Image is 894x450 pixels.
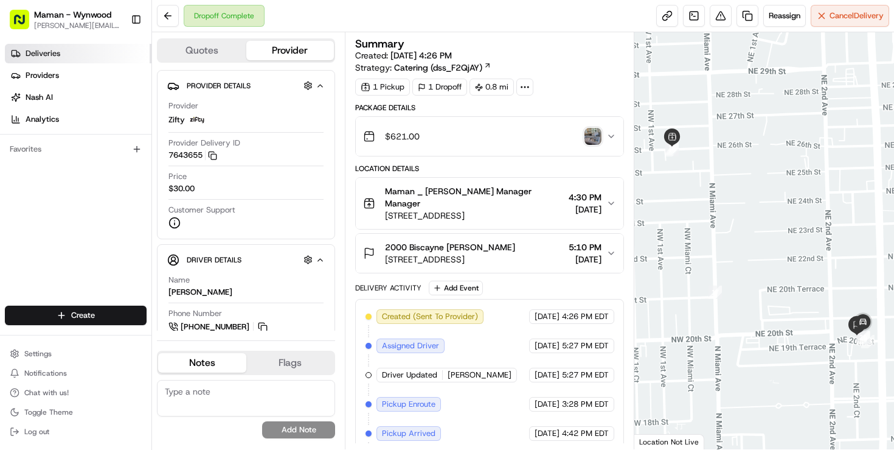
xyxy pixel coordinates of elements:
div: 1 Pickup [355,79,410,96]
span: Log out [24,427,49,437]
span: Created: [355,49,452,62]
span: [STREET_ADDRESS] [385,253,515,265]
span: Provider Details [187,81,251,91]
div: 18 [861,335,875,348]
span: Name [168,275,190,286]
span: [STREET_ADDRESS] [385,209,564,222]
span: Provider [168,100,198,111]
span: 5:27 PM EDT [562,340,609,351]
span: Cancel Delivery [830,10,884,21]
span: [DATE] 4:26 PM [390,50,452,61]
span: Customer Support [168,205,235,216]
span: Analytics [26,114,59,125]
span: Notifications [24,368,67,378]
a: Deliveries [5,44,151,63]
span: Driver Updated [382,370,437,381]
span: 5:27 PM EDT [562,370,609,381]
button: Maman - Wynwood[PERSON_NAME][EMAIL_ADDRESS][DOMAIN_NAME] [5,5,126,34]
button: Settings [5,345,147,362]
span: Maman _ [PERSON_NAME] Manager Manager [385,185,564,209]
span: 4:26 PM EDT [562,311,609,322]
span: Created (Sent To Provider) [382,311,478,322]
span: [PHONE_NUMBER] [181,322,249,332]
a: [PHONE_NUMBER] [168,320,269,334]
button: Add Event [429,281,483,295]
a: Analytics [5,110,151,129]
button: $621.00photo_proof_of_delivery image [356,117,623,156]
div: Package Details [355,103,624,113]
span: 4:30 PM [569,191,601,203]
span: Pickup Enroute [382,399,435,410]
a: Nash AI [5,88,151,107]
button: Provider Details [167,76,325,96]
span: Deliveries [26,48,60,59]
span: Driver Details [187,255,241,265]
a: Providers [5,66,151,85]
button: Driver Details [167,250,325,270]
span: Chat with us! [24,388,69,398]
img: zifty-logo-trans-sq.png [190,113,204,127]
button: Notifications [5,365,147,382]
span: Toggle Theme [24,407,73,417]
span: [DATE] [535,428,560,439]
span: Assigned Driver [382,340,439,351]
button: 2000 Biscayne [PERSON_NAME][STREET_ADDRESS]5:10 PM[DATE] [356,234,623,273]
button: Chat with us! [5,384,147,401]
div: 15 [665,143,679,156]
button: Quotes [158,41,246,60]
div: [PERSON_NAME] [168,287,232,298]
span: 2000 Biscayne [PERSON_NAME] [385,241,515,253]
h3: Summary [355,38,404,49]
button: Create [5,306,147,325]
div: 17 [709,286,722,299]
div: 0.8 mi [470,79,514,96]
div: Favorites [5,139,147,159]
span: [DATE] [569,253,601,265]
button: Maman _ [PERSON_NAME] Manager Manager[STREET_ADDRESS]4:30 PM[DATE] [356,178,623,229]
span: $30.00 [168,183,195,194]
button: CancelDelivery [811,5,889,27]
button: Log out [5,423,147,440]
button: Flags [246,353,334,373]
div: Delivery Activity [355,283,421,293]
span: Price [168,171,187,182]
span: Pylon [121,67,147,76]
div: 1 Dropoff [412,79,467,96]
span: [DATE] [535,340,560,351]
span: [DATE] [535,311,560,322]
span: Provider Delivery ID [168,138,240,149]
button: Maman - Wynwood [34,9,111,21]
span: $621.00 [385,130,420,142]
span: 3:28 PM EDT [562,399,609,410]
span: Create [71,310,95,321]
a: Powered byPylon [86,66,147,76]
div: 16 [665,141,679,155]
div: Location Not Live [634,434,704,449]
span: [DATE] [535,370,560,381]
button: 7643655 [168,150,217,161]
button: Provider [246,41,334,60]
div: 20 [856,331,870,344]
span: Catering (dss_F2QjAY) [394,62,482,74]
button: Reassign [763,5,806,27]
span: Settings [24,349,52,359]
span: [DATE] [569,203,601,216]
span: Reassign [769,10,800,21]
button: [PERSON_NAME][EMAIL_ADDRESS][DOMAIN_NAME] [34,21,121,30]
a: Catering (dss_F2QjAY) [394,62,491,74]
div: Location Details [355,164,624,174]
span: Pickup Arrived [382,428,435,439]
button: Toggle Theme [5,404,147,421]
span: Nash AI [26,92,53,103]
img: photo_proof_of_delivery image [584,128,601,145]
span: 5:10 PM [569,241,601,253]
span: [PERSON_NAME] [448,370,511,381]
span: 4:42 PM EDT [562,428,609,439]
div: 19 [857,331,870,345]
span: Providers [26,70,59,81]
span: [DATE] [535,399,560,410]
span: Zifty [168,114,185,125]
